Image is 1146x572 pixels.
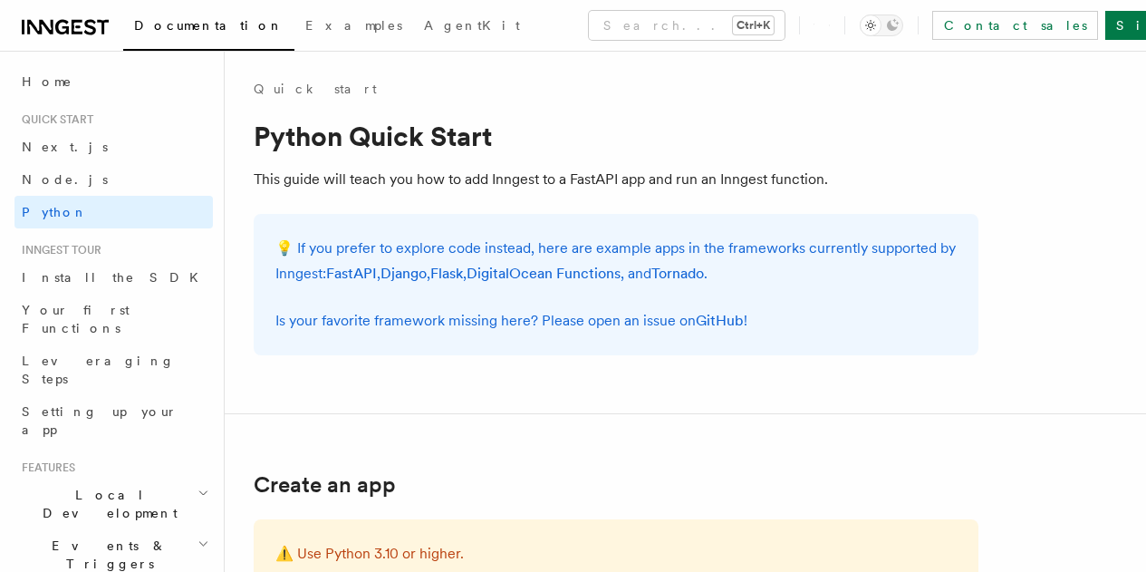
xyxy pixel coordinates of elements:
h1: Python Quick Start [254,120,978,152]
p: 💡 If you prefer to explore code instead, here are example apps in the frameworks currently suppor... [275,236,957,286]
a: Node.js [14,163,213,196]
a: Your first Functions [14,294,213,344]
span: Setting up your app [22,404,178,437]
button: Toggle dark mode [860,15,903,36]
span: Your first Functions [22,303,130,335]
span: Python [22,205,88,219]
span: Examples [305,18,402,33]
a: Django [380,265,427,282]
span: AgentKit [424,18,520,33]
a: Contact sales [932,11,1098,40]
a: Quick start [254,80,377,98]
span: Home [22,73,72,91]
a: Home [14,65,213,98]
span: Local Development [14,486,197,522]
a: GitHub [696,312,744,329]
a: Install the SDK [14,261,213,294]
a: Tornado [651,265,704,282]
button: Local Development [14,479,213,529]
a: DigitalOcean Functions [467,265,621,282]
span: Inngest tour [14,243,101,257]
span: Features [14,461,75,475]
a: Leveraging Steps [14,344,213,395]
a: AgentKit [413,5,531,49]
span: Leveraging Steps [22,354,175,386]
a: Create an app [254,472,396,498]
a: FastAPI [326,265,377,282]
a: Setting up your app [14,395,213,446]
a: Flask [430,265,463,282]
span: Install the SDK [22,270,209,285]
a: Next.js [14,131,213,163]
p: ⚠️ Use Python 3.10 or higher. [275,541,957,567]
a: Examples [294,5,413,49]
button: Search...Ctrl+K [589,11,785,40]
kbd: Ctrl+K [733,16,774,34]
p: This guide will teach you how to add Inngest to a FastAPI app and run an Inngest function. [254,167,978,192]
a: Documentation [123,5,294,51]
span: Documentation [134,18,284,33]
p: Is your favorite framework missing here? Please open an issue on ! [275,308,957,334]
span: Next.js [22,140,108,154]
span: Node.js [22,172,108,187]
a: Python [14,196,213,228]
span: Quick start [14,112,93,127]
